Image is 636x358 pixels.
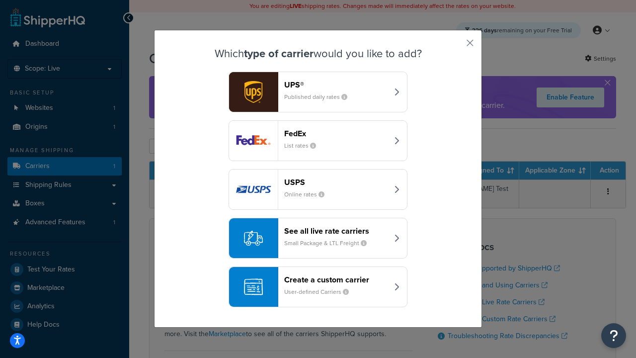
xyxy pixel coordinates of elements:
header: Create a custom carrier [284,275,388,284]
button: See all live rate carriersSmall Package & LTL Freight [229,218,407,259]
button: Open Resource Center [601,323,626,348]
small: User-defined Carriers [284,287,357,296]
header: USPS [284,178,388,187]
small: List rates [284,141,324,150]
header: See all live rate carriers [284,226,388,236]
strong: type of carrier [244,45,314,62]
small: Small Package & LTL Freight [284,239,375,248]
button: fedEx logoFedExList rates [229,120,407,161]
header: FedEx [284,129,388,138]
img: ups logo [229,72,278,112]
h3: Which would you like to add? [179,48,457,60]
header: UPS® [284,80,388,89]
img: fedEx logo [229,121,278,161]
img: icon-carrier-liverate-becf4550.svg [244,229,263,248]
small: Published daily rates [284,92,355,101]
button: Create a custom carrierUser-defined Carriers [229,267,407,307]
button: ups logoUPS®Published daily rates [229,72,407,112]
img: usps logo [229,170,278,209]
small: Online rates [284,190,332,199]
button: usps logoUSPSOnline rates [229,169,407,210]
img: icon-carrier-custom-c93b8a24.svg [244,277,263,296]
